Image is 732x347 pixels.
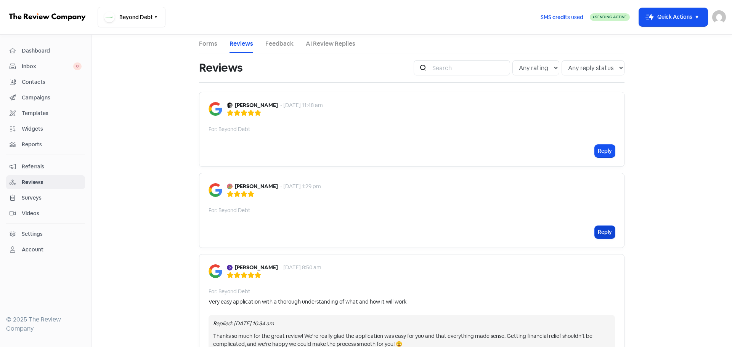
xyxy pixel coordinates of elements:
a: Referrals [6,160,85,174]
a: Sending Active [590,13,630,22]
div: - [DATE] 11:48 am [280,101,323,109]
span: Widgets [22,125,82,133]
button: Reply [595,145,615,157]
i: Replied: [DATE] 10:34 am [213,320,274,327]
span: SMS credits used [541,13,583,21]
span: Templates [22,109,82,117]
a: Templates [6,106,85,120]
b: [PERSON_NAME] [235,101,278,109]
div: For: Beyond Debt [209,206,250,214]
a: Campaigns [6,91,85,105]
a: Widgets [6,122,85,136]
a: Account [6,243,85,257]
span: 0 [73,62,82,70]
span: Videos [22,209,82,217]
span: Referrals [22,163,82,171]
a: Surveys [6,191,85,205]
b: [PERSON_NAME] [235,264,278,272]
span: Reviews [22,178,82,186]
span: Contacts [22,78,82,86]
a: SMS credits used [534,13,590,21]
a: Forms [199,39,217,48]
img: User [712,10,726,24]
a: Videos [6,206,85,221]
img: Image [209,102,222,116]
a: Dashboard [6,44,85,58]
img: Image [209,264,222,278]
h1: Reviews [199,56,242,80]
span: Inbox [22,62,73,70]
span: Surveys [22,194,82,202]
img: Avatar [227,102,233,108]
div: For: Beyond Debt [209,288,250,296]
button: Reply [595,226,615,238]
div: Very easy application with a thorough understanding of what and how it will work [209,298,406,306]
span: Dashboard [22,47,82,55]
a: Reviews [230,39,253,48]
img: Image [209,183,222,197]
a: Reviews [6,175,85,189]
a: AI Review Replies [306,39,355,48]
div: Account [22,246,43,254]
div: - [DATE] 1:29 pm [280,182,321,190]
a: Reports [6,138,85,152]
b: [PERSON_NAME] [235,182,278,190]
span: Campaigns [22,94,82,102]
a: Settings [6,227,85,241]
div: For: Beyond Debt [209,125,250,133]
a: Feedback [265,39,294,48]
button: Beyond Debt [98,7,165,27]
div: © 2025 The Review Company [6,315,85,333]
div: - [DATE] 8:50 am [280,264,321,272]
input: Search [428,60,510,75]
span: Reports [22,141,82,149]
img: Avatar [227,265,233,270]
span: Sending Active [595,14,627,19]
button: Quick Actions [639,8,708,26]
a: Inbox 0 [6,59,85,74]
div: Settings [22,230,43,238]
a: Contacts [6,75,85,89]
img: Avatar [227,184,233,189]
